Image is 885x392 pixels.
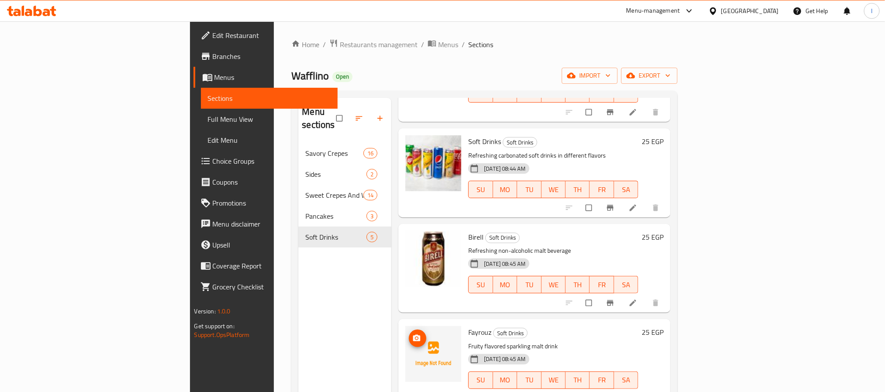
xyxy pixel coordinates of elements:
a: Coupons [194,172,338,193]
span: import [569,70,611,81]
span: WE [545,183,562,196]
button: delete [646,198,667,217]
span: 5 [367,233,377,241]
button: TH [566,276,590,293]
span: SA [618,279,635,291]
span: Coverage Report [213,261,331,271]
span: Soft Drinks [503,138,537,148]
span: Grocery Checklist [213,282,331,292]
button: TU [517,276,541,293]
a: Edit Restaurant [194,25,338,46]
span: Sort sections [349,109,370,128]
button: MO [493,371,517,389]
span: FR [593,374,610,386]
button: TU [517,371,541,389]
span: Select to update [581,104,599,120]
span: 2 [367,170,377,179]
a: Edit menu item [629,299,639,307]
button: TH [566,371,590,389]
span: Full Menu View [208,114,331,124]
span: Menus [438,39,458,50]
button: SU [468,371,493,389]
div: [GEOGRAPHIC_DATA] [721,6,779,16]
span: [DATE] 08:45 AM [481,355,529,363]
div: Sweet Crepes And Waffles14 [298,185,391,206]
span: Restaurants management [340,39,418,50]
a: Grocery Checklist [194,276,338,297]
span: Pancakes [305,211,366,221]
div: items [366,169,377,179]
span: TH [569,374,586,386]
div: items [366,232,377,242]
a: Full Menu View [201,109,338,130]
button: WE [542,181,566,198]
span: Savory Crepes [305,148,363,158]
button: SA [614,276,638,293]
span: I [871,6,872,16]
button: FR [590,371,614,389]
a: Promotions [194,193,338,213]
p: Fruity flavored sparkling malt drink [468,341,638,352]
a: Edit Menu [201,130,338,151]
nav: Menu sections [298,139,391,251]
span: SA [618,183,635,196]
button: Branch-specific-item [601,103,622,122]
button: SA [614,181,638,198]
button: TU [517,181,541,198]
span: WE [545,279,562,291]
span: 1.0.0 [217,306,231,317]
button: Add section [370,109,391,128]
span: Birell [468,230,484,244]
button: delete [646,293,667,313]
span: MO [497,279,514,291]
button: export [621,68,678,84]
button: import [562,68,618,84]
button: SA [614,371,638,389]
a: Menu disclaimer [194,213,338,234]
span: MO [497,374,514,386]
a: Support.OpsPlatform [194,329,250,340]
span: [DATE] 08:45 AM [481,260,529,268]
span: SA [618,374,635,386]
h6: 25 EGP [642,231,664,243]
span: Fayrouz [468,326,491,339]
span: SU [472,279,489,291]
div: Soft Drinks [503,137,537,148]
span: Promotions [213,198,331,208]
span: Select to update [581,199,599,216]
div: items [366,211,377,221]
img: Birell [405,231,461,287]
span: Coupons [213,177,331,187]
div: Savory Crepes16 [298,143,391,164]
nav: breadcrumb [291,39,678,50]
span: Soft Drinks [468,135,501,148]
span: Edit Menu [208,135,331,145]
button: delete [646,103,667,122]
a: Menus [194,67,338,88]
span: TH [569,183,586,196]
div: items [363,148,377,158]
span: Soft Drinks [305,232,366,242]
a: Restaurants management [329,39,418,50]
a: Branches [194,46,338,67]
button: WE [542,276,566,293]
span: Select all sections [331,110,349,127]
span: FR [593,183,610,196]
span: TU [521,183,538,196]
a: Menus [428,39,458,50]
li: / [421,39,424,50]
h6: 25 EGP [642,326,664,338]
span: Edit Restaurant [213,30,331,41]
span: Open [332,73,353,80]
h6: 25 EGP [642,135,664,148]
span: Select to update [581,295,599,311]
span: Get support on: [194,320,235,332]
a: Edit menu item [629,108,639,117]
img: Soft Drinks [405,135,461,191]
a: Upsell [194,234,338,255]
button: Branch-specific-item [601,293,622,313]
span: FR [593,88,610,100]
img: Fayrouz [405,326,461,382]
a: Edit menu item [629,203,639,212]
a: Sections [201,88,338,109]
